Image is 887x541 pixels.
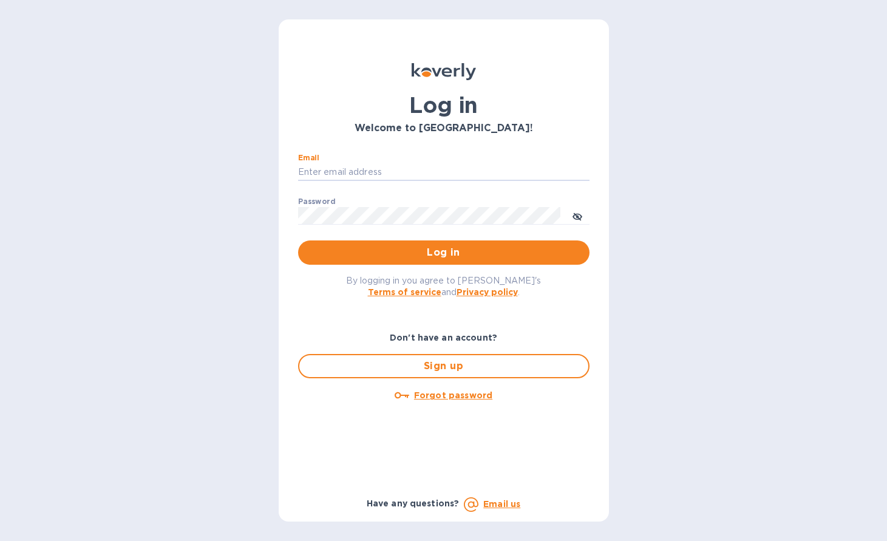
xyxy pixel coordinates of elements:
button: toggle password visibility [565,203,590,228]
a: Email us [483,499,520,509]
span: By logging in you agree to [PERSON_NAME]'s and . [346,276,541,297]
h3: Welcome to [GEOGRAPHIC_DATA]! [298,123,590,134]
span: Sign up [309,359,579,373]
a: Terms of service [368,287,441,297]
label: Email [298,154,319,162]
img: Koverly [412,63,476,80]
label: Password [298,198,335,205]
button: Sign up [298,354,590,378]
a: Privacy policy [457,287,518,297]
input: Enter email address [298,163,590,182]
u: Forgot password [414,390,492,400]
span: Log in [308,245,580,260]
b: Have any questions? [367,498,460,508]
button: Log in [298,240,590,265]
b: Don't have an account? [390,333,497,342]
h1: Log in [298,92,590,118]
